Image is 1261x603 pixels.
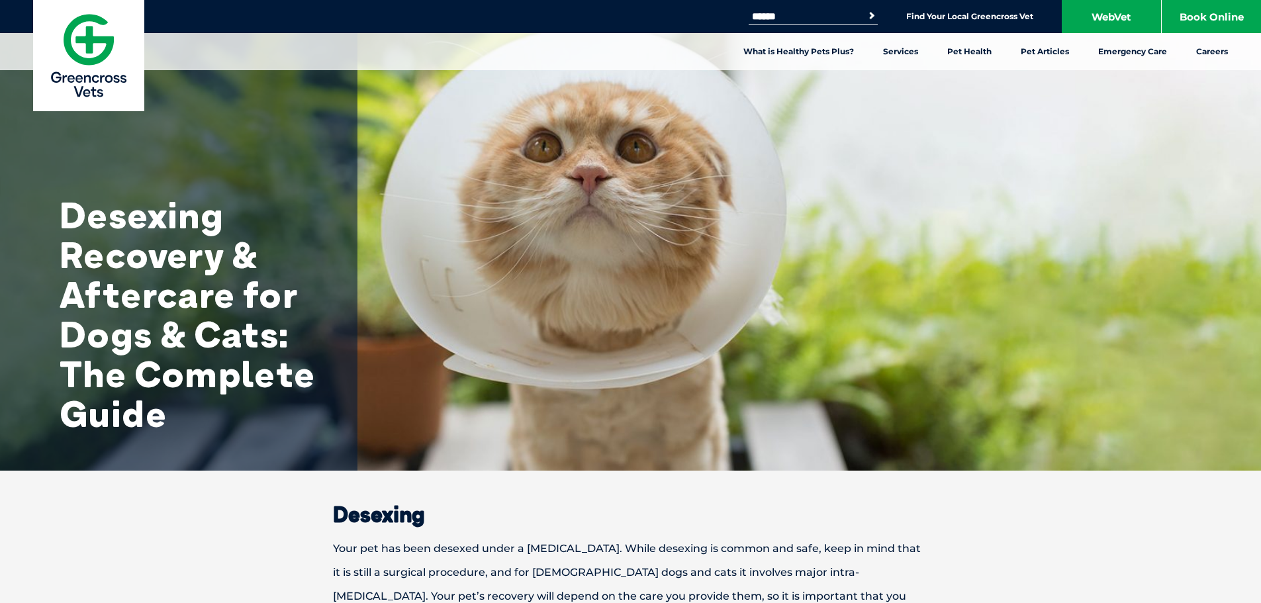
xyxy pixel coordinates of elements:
[933,33,1006,70] a: Pet Health
[1006,33,1084,70] a: Pet Articles
[906,11,1033,22] a: Find Your Local Greencross Vet
[1182,33,1242,70] a: Careers
[1084,33,1182,70] a: Emergency Care
[865,9,878,23] button: Search
[60,195,324,434] h1: Desexing Recovery & Aftercare for Dogs & Cats: The Complete Guide
[333,501,425,528] strong: Desexing
[868,33,933,70] a: Services
[729,33,868,70] a: What is Healthy Pets Plus?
